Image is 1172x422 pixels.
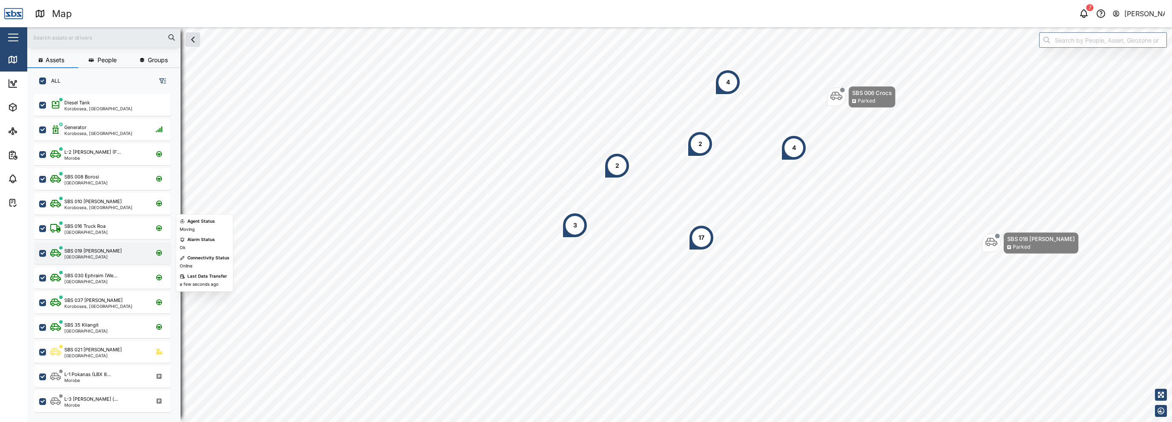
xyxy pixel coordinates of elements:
div: Diesel Tank [64,99,90,106]
div: Map marker [781,135,807,161]
div: SBS 35 Kilangit [64,322,99,329]
span: People [98,57,117,63]
div: a few seconds ago [180,281,218,288]
div: [PERSON_NAME] [1124,9,1165,19]
div: grid [34,91,180,415]
div: Tasks [22,198,46,207]
div: Generator [64,124,86,131]
div: L-3 [PERSON_NAME] (... [64,396,118,403]
div: Korobosea, [GEOGRAPHIC_DATA] [64,205,132,210]
canvas: Map [27,27,1172,422]
div: SBS 010 [PERSON_NAME] [64,198,122,205]
label: ALL [46,78,60,84]
div: 2 [698,139,702,149]
div: L-2 [PERSON_NAME] (F... [64,149,121,156]
div: Assets [22,103,49,112]
div: Morobe [64,156,121,160]
div: Dashboard [22,79,60,88]
div: Connectivity Status [187,255,230,261]
div: Agent Status [187,218,215,225]
div: SBS 037 [PERSON_NAME] [64,297,123,304]
div: Parked [1013,243,1030,251]
div: Map [22,55,41,64]
span: Assets [46,57,64,63]
div: Map marker [715,69,741,95]
div: Moving [180,226,195,233]
div: Korobosea, [GEOGRAPHIC_DATA] [64,106,132,111]
div: Map marker [982,232,1079,254]
input: Search assets or drivers [32,31,175,44]
div: Alarm Status [187,236,215,243]
div: [GEOGRAPHIC_DATA] [64,255,122,259]
div: SBS 019 [PERSON_NAME] [64,247,122,255]
div: Sites [22,126,43,136]
div: Map marker [689,225,714,250]
div: [GEOGRAPHIC_DATA] [64,353,122,358]
div: 7 [1086,4,1094,11]
div: 3 [573,221,577,230]
div: SBS 021 [PERSON_NAME] [64,346,122,353]
div: Last Data Transfer [187,273,227,280]
div: 4 [726,78,730,87]
div: Alarms [22,174,49,184]
div: SBS 018 [PERSON_NAME] [1007,235,1075,243]
div: Map marker [827,86,896,108]
div: Map marker [562,212,588,238]
input: Search by People, Asset, Geozone or Place [1039,32,1167,48]
div: SBS 016 Truck Roa [64,223,106,230]
div: SBS 006 Crocs [852,89,892,97]
div: [GEOGRAPHIC_DATA] [64,181,108,185]
div: [GEOGRAPHIC_DATA] [64,329,108,333]
div: Korobosea, [GEOGRAPHIC_DATA] [64,131,132,135]
span: Groups [148,57,168,63]
div: Online [180,263,192,270]
div: 2 [615,161,619,170]
div: 17 [698,233,704,242]
button: [PERSON_NAME] [1112,8,1165,20]
div: SBS 008 Borosi [64,173,99,181]
div: SBS 030 Ephraim (We... [64,272,117,279]
div: Map [52,6,72,21]
div: 4 [792,143,796,152]
div: Morobe [64,403,118,407]
div: Map marker [604,153,630,178]
div: [GEOGRAPHIC_DATA] [64,279,117,284]
div: Reports [22,150,51,160]
div: [GEOGRAPHIC_DATA] [64,230,108,234]
div: L-1 Pokanas (LBX 8... [64,371,111,378]
div: Morobe [64,378,111,382]
div: Parked [858,97,875,105]
img: Main Logo [4,4,23,23]
div: Map marker [687,131,713,157]
div: Korobosea, [GEOGRAPHIC_DATA] [64,304,132,308]
div: Ok [180,244,185,251]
